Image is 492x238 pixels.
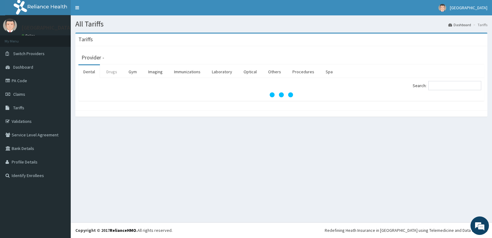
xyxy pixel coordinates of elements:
[325,227,487,233] div: Redefining Heath Insurance in [GEOGRAPHIC_DATA] using Telemedicine and Data Science!
[450,5,487,10] span: [GEOGRAPHIC_DATA]
[428,81,481,90] input: Search:
[81,55,104,60] h3: Provider -
[13,64,33,70] span: Dashboard
[438,4,446,12] img: User Image
[71,222,492,238] footer: All rights reserved.
[288,65,319,78] a: Procedures
[448,22,471,27] a: Dashboard
[143,65,168,78] a: Imaging
[321,65,338,78] a: Spa
[239,65,262,78] a: Optical
[169,65,205,78] a: Immunizations
[3,18,17,32] img: User Image
[13,91,25,97] span: Claims
[75,228,137,233] strong: Copyright © 2017 .
[472,22,487,27] li: Tariffs
[13,51,45,56] span: Switch Providers
[75,20,487,28] h1: All Tariffs
[22,34,36,38] a: Online
[263,65,286,78] a: Others
[78,65,100,78] a: Dental
[269,83,294,107] svg: audio-loading
[101,65,122,78] a: Drugs
[22,25,72,30] p: [GEOGRAPHIC_DATA]
[13,105,24,111] span: Tariffs
[207,65,237,78] a: Laboratory
[110,228,136,233] a: RelianceHMO
[78,37,93,42] h3: Tariffs
[124,65,142,78] a: Gym
[413,81,481,90] label: Search:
